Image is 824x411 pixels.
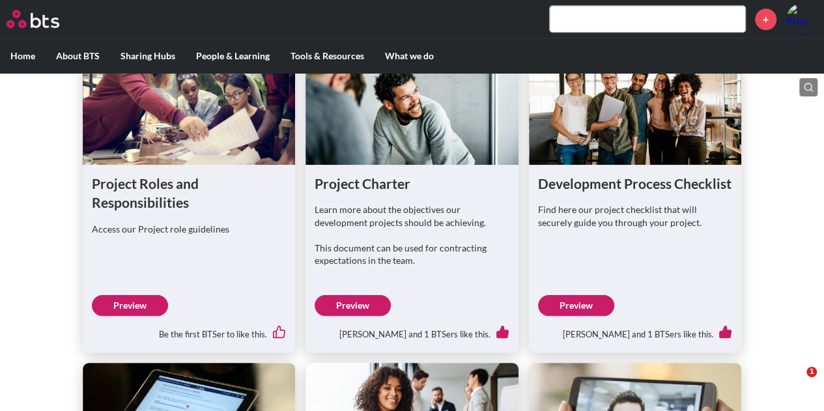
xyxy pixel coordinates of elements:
[538,316,733,343] div: [PERSON_NAME] and 1 BTSers like this.
[315,203,509,229] p: Learn more about the objectives our development projects should be achieving.
[92,223,287,236] p: Access our Project role guidelines
[786,3,817,35] img: Prim Sunsermsook
[46,39,110,73] label: About BTS
[92,295,168,316] a: Preview
[7,10,59,28] img: BTS Logo
[92,174,287,212] h1: Project Roles and Responsibilities
[780,367,811,398] iframe: Intercom live chat
[806,367,817,377] span: 1
[538,174,733,193] h1: Development Process Checklist
[92,316,287,343] div: Be the first BTSer to like this.
[315,295,391,316] a: Preview
[538,203,733,229] p: Find here our project checklist that will securely guide you through your project.
[280,39,375,73] label: Tools & Resources
[110,39,186,73] label: Sharing Hubs
[186,39,280,73] label: People & Learning
[755,8,776,30] a: +
[786,3,817,35] a: Profile
[315,316,509,343] div: [PERSON_NAME] and 1 BTSers like this.
[538,295,614,316] a: Preview
[375,39,444,73] label: What we do
[7,10,83,28] a: Go home
[315,174,509,193] h1: Project Charter
[315,242,509,267] p: This document can be used for contracting expectations in the team.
